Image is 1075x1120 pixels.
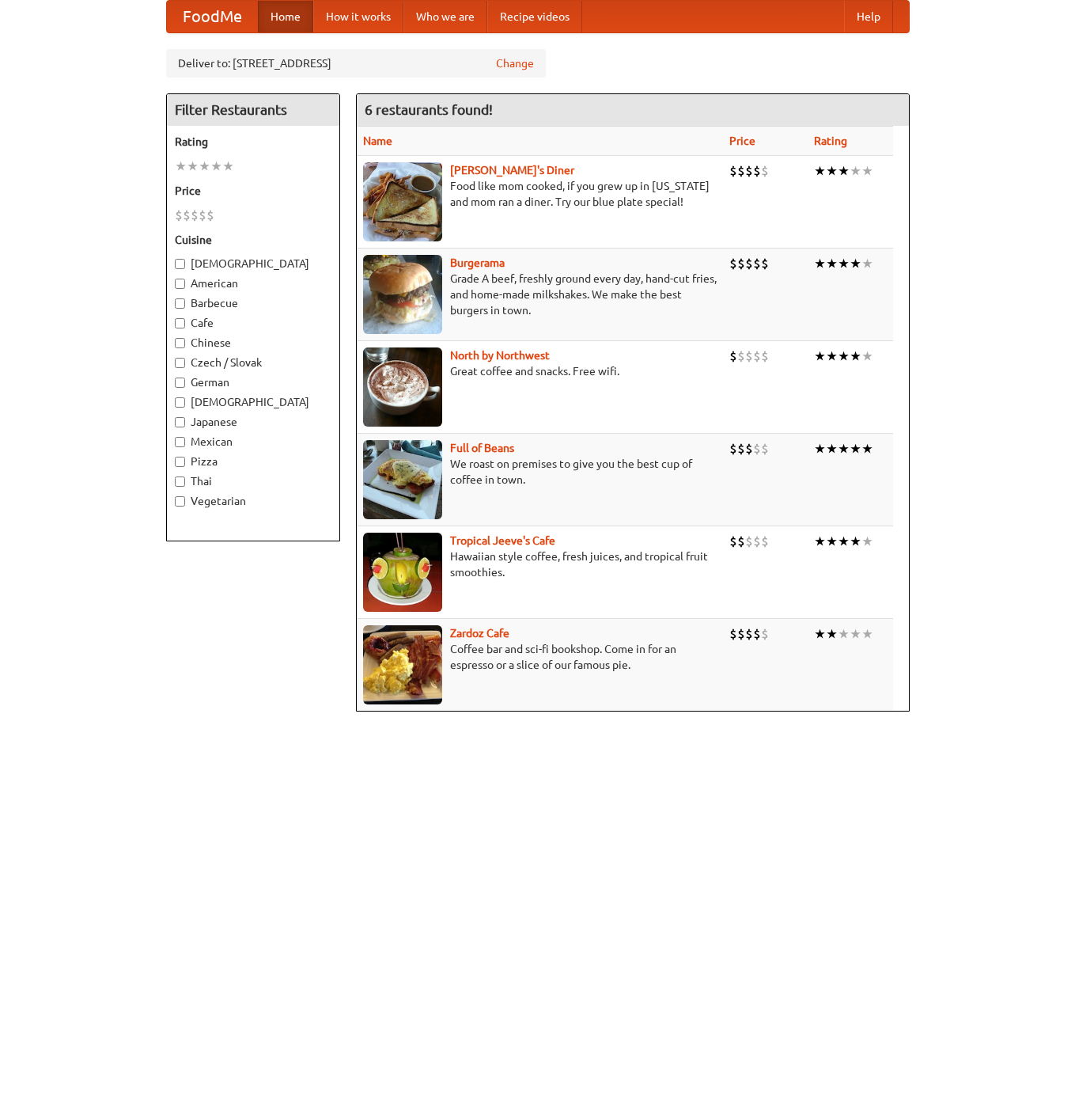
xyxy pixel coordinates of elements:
[861,440,873,457] li: ★
[363,255,442,334] img: burgerama.jpg
[850,255,861,272] li: ★
[826,255,838,272] li: ★
[753,162,761,180] li: $
[175,454,331,469] label: Pizza
[450,534,555,547] a: Tropical Jeeve's Cafe
[175,437,185,447] input: Mexican
[737,347,745,365] li: $
[175,394,331,410] label: [DEMOGRAPHIC_DATA]
[175,414,331,430] label: Japanese
[450,164,574,177] a: [PERSON_NAME]'s Diner
[729,440,737,457] li: $
[814,347,826,365] li: ★
[363,533,442,612] img: jeeves.jpg
[175,232,331,248] h5: Cuisine
[745,162,753,180] li: $
[761,625,769,643] li: $
[826,347,838,365] li: ★
[175,374,331,390] label: German
[363,641,717,673] p: Coffee bar and sci-fi bookshop. Come in for an espresso or a slice of our famous pie.
[365,102,493,117] ng-pluralize: 6 restaurants found!
[753,533,761,550] li: $
[861,533,873,550] li: ★
[838,255,850,272] li: ★
[175,256,331,271] label: [DEMOGRAPHIC_DATA]
[450,256,505,269] a: Burgerama
[826,440,838,457] li: ★
[814,533,826,550] li: ★
[814,162,826,180] li: ★
[745,625,753,643] li: $
[175,378,185,388] input: German
[753,625,761,643] li: $
[175,434,331,450] label: Mexican
[761,533,769,550] li: $
[729,162,737,180] li: $
[206,207,214,224] li: $
[199,158,210,175] li: ★
[175,298,185,309] input: Barbecue
[175,476,185,487] input: Thai
[826,162,838,180] li: ★
[450,442,514,454] a: Full of Beans
[737,255,745,272] li: $
[861,625,873,643] li: ★
[191,207,199,224] li: $
[850,162,861,180] li: ★
[745,533,753,550] li: $
[175,134,331,150] h5: Rating
[838,440,850,457] li: ★
[496,55,534,71] a: Change
[850,533,861,550] li: ★
[487,1,582,32] a: Recipe videos
[861,255,873,272] li: ★
[363,271,717,318] p: Grade A beef, freshly ground every day, hand-cut fries, and home-made milkshakes. We make the bes...
[175,259,185,269] input: [DEMOGRAPHIC_DATA]
[737,440,745,457] li: $
[167,1,258,32] a: FoodMe
[450,349,550,362] a: North by Northwest
[175,158,187,175] li: ★
[737,625,745,643] li: $
[814,440,826,457] li: ★
[175,315,331,331] label: Cafe
[166,49,546,78] div: Deliver to: [STREET_ADDRESS]
[753,347,761,365] li: $
[861,162,873,180] li: ★
[850,440,861,457] li: ★
[450,627,509,640] a: Zardoz Cafe
[175,358,185,368] input: Czech / Slovak
[199,207,206,224] li: $
[363,178,717,210] p: Food like mom cooked, if you grew up in [US_STATE] and mom ran a diner. Try our blue plate special!
[313,1,403,32] a: How it works
[761,162,769,180] li: $
[838,347,850,365] li: ★
[175,417,185,427] input: Japanese
[838,625,850,643] li: ★
[175,473,331,489] label: Thai
[826,625,838,643] li: ★
[844,1,893,32] a: Help
[187,158,199,175] li: ★
[175,318,185,328] input: Cafe
[175,496,185,507] input: Vegetarian
[175,295,331,311] label: Barbecue
[753,255,761,272] li: $
[167,94,339,126] h4: Filter Restaurants
[826,533,838,550] li: ★
[363,347,442,427] img: north.jpg
[175,335,331,351] label: Chinese
[363,625,442,704] img: zardoz.jpg
[737,162,745,180] li: $
[729,347,737,365] li: $
[850,347,861,365] li: ★
[403,1,487,32] a: Who we are
[753,440,761,457] li: $
[814,625,826,643] li: ★
[737,533,745,550] li: $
